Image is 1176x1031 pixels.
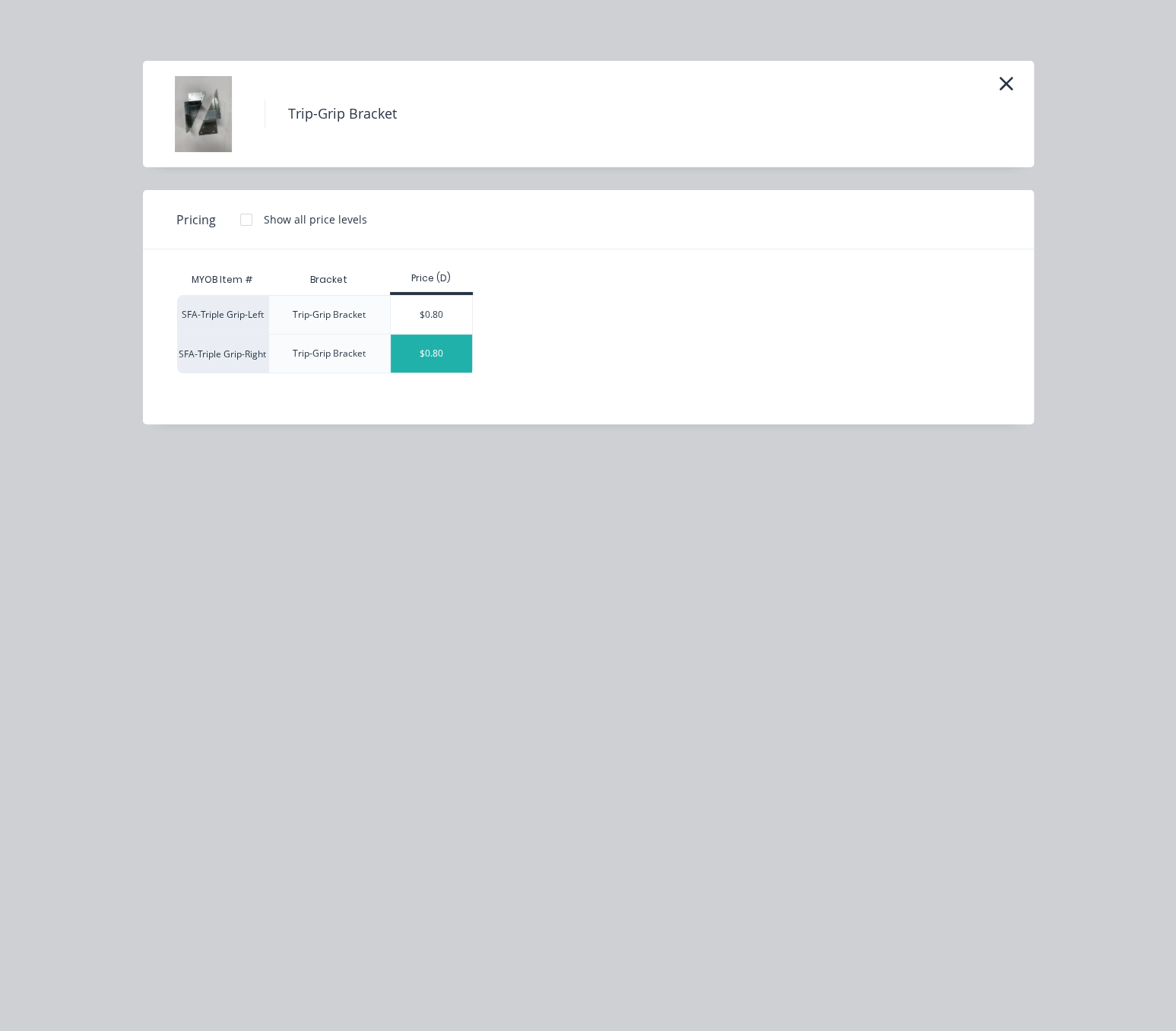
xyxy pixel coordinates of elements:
[293,347,366,360] div: Trip-Grip Bracket
[264,211,367,227] div: Show all price levels
[166,76,242,152] img: Trip-Grip Bracket
[298,261,360,299] div: Bracket
[177,295,268,334] div: SFA-Triple Grip-Left
[391,335,472,373] div: $0.80
[177,265,268,295] div: MYOB Item #
[177,334,268,373] div: SFA-Triple Grip-Right
[391,296,472,334] div: $0.80
[293,308,366,322] div: Trip-Grip Bracket
[390,271,473,285] div: Price (D)
[176,211,216,229] span: Pricing
[265,100,420,128] h4: Trip-Grip Bracket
